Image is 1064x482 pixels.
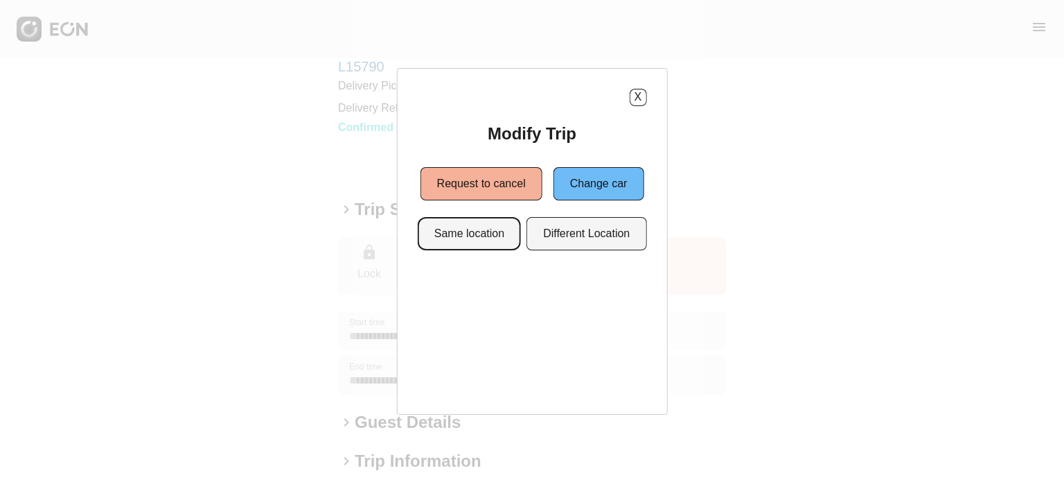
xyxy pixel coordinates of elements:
[526,217,646,250] button: Different Location
[418,217,521,250] button: Same location
[488,123,576,145] h2: Modify Trip
[553,167,644,200] button: Change car
[420,167,542,200] button: Request to cancel
[629,89,646,106] button: X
